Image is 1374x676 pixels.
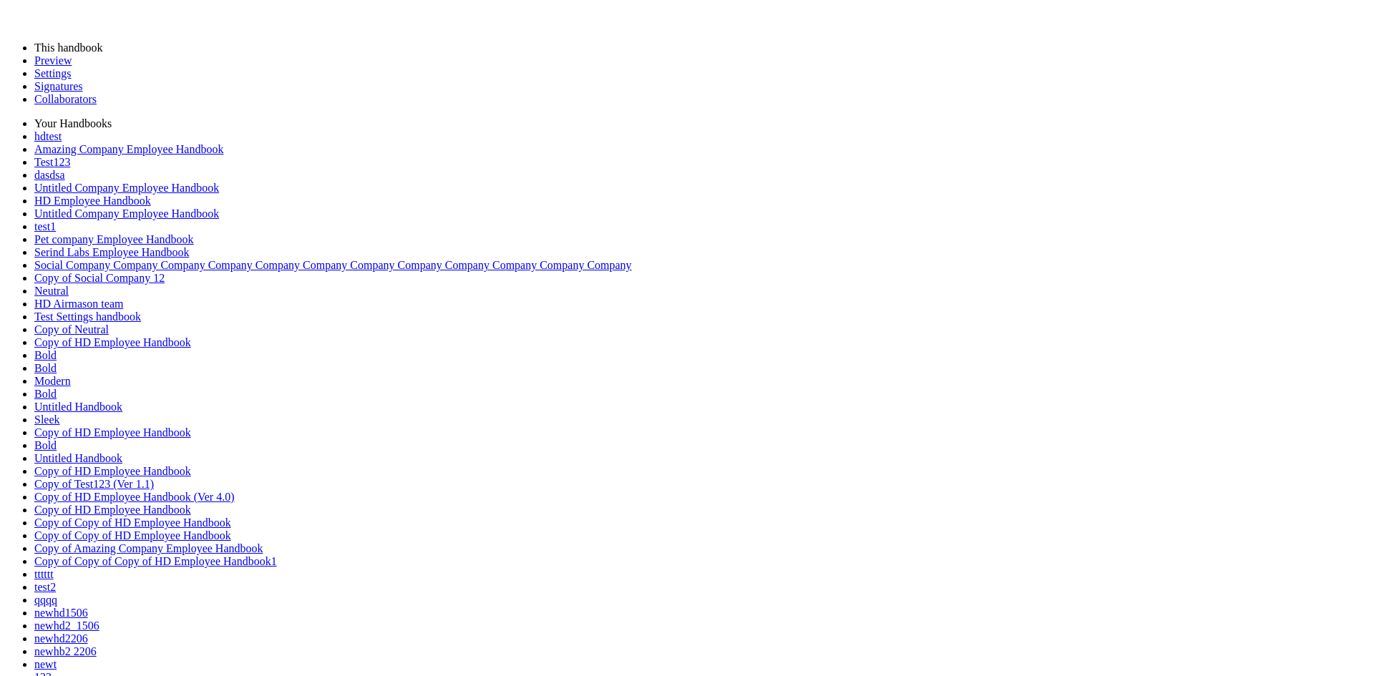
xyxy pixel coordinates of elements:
a: Neutral [34,285,69,297]
a: Signatures [34,80,83,92]
a: Copy of Neutral [34,323,109,335]
a: Copy of Social Company 12 [34,272,165,284]
a: newhd2_1506 [34,619,99,632]
a: Copy of HD Employee Handbook [34,426,191,439]
a: tttttt [34,568,54,580]
a: Sleek [34,413,60,426]
a: Copy of Copy of HD Employee Handbook [34,516,231,529]
li: This handbook [34,41,1368,54]
a: Copy of HD Employee Handbook [34,336,191,348]
a: hdtest [34,130,62,142]
a: newhd2206 [34,632,88,645]
a: dasdsa [34,169,65,181]
a: HD Employee Handbook [34,195,151,207]
a: Settings [34,67,72,79]
a: Copy of HD Employee Handbook [34,504,191,516]
a: Modern [34,375,71,387]
a: Collaborators [34,93,97,105]
a: Untitled Company Employee Handbook [34,182,219,194]
a: Copy of Amazing Company Employee Handbook [34,542,263,554]
a: newhd1506 [34,607,88,619]
a: Test123 [34,156,70,168]
a: Copy of Test123 (Ver 1.1) [34,478,154,490]
a: Copy of HD Employee Handbook (Ver 4.0) [34,491,235,503]
a: Bold [34,388,57,400]
a: Amazing Company Employee Handbook [34,143,223,155]
a: Bold [34,439,57,451]
a: Untitled Handbook [34,401,122,413]
a: Bold [34,362,57,374]
a: Serind Labs Employee Handbook [34,246,189,258]
a: Copy of Copy of Copy of HD Employee Handbook1 [34,555,277,567]
a: Social Company Company Company Company Company Company Company Company Company Company Company Co... [34,259,632,271]
a: Copy of HD Employee Handbook [34,465,191,477]
a: Untitled Company Employee Handbook [34,207,219,220]
a: Test Settings handbook [34,310,141,323]
li: Your Handbooks [34,117,1368,130]
a: Preview [34,54,72,67]
a: qqqq [34,594,57,606]
a: Bold [34,349,57,361]
a: newt [34,658,57,670]
a: test2 [34,581,56,593]
a: test1 [34,220,56,232]
a: Untitled Handbook [34,452,122,464]
a: HD Airmason team [34,298,123,310]
a: Pet company Employee Handbook [34,233,194,245]
a: Copy of Copy of HD Employee Handbook [34,529,231,542]
a: newhb2 2206 [34,645,97,657]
